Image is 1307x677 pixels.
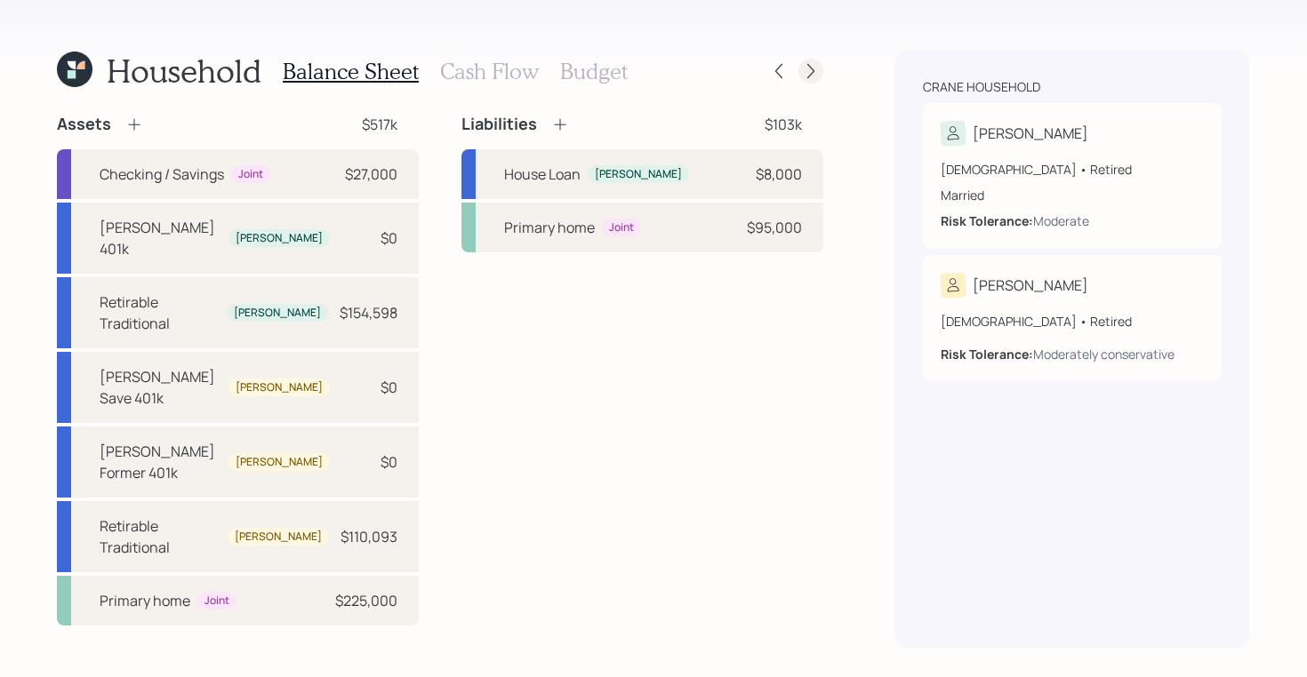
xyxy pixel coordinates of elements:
[340,302,397,323] div: $154,598
[100,515,221,558] div: Retirable Traditional
[973,123,1088,144] div: [PERSON_NAME]
[941,312,1204,331] div: [DEMOGRAPHIC_DATA] • Retired
[461,115,537,134] h4: Liabilities
[440,59,539,84] h3: Cash Flow
[100,366,221,409] div: [PERSON_NAME] Save 401k
[1033,211,1089,230] div: Moderate
[341,526,397,547] div: $110,093
[756,163,802,185] div: $8,000
[57,115,111,134] h4: Assets
[100,291,220,334] div: Retirable Traditional
[381,377,397,398] div: $0
[234,306,321,321] div: [PERSON_NAME]
[765,114,802,135] div: $103k
[100,163,224,185] div: Checking / Savings
[941,212,1033,229] b: Risk Tolerance:
[100,441,221,483] div: [PERSON_NAME] Former 401k
[1033,345,1175,363] div: Moderately conservative
[235,530,322,545] div: [PERSON_NAME]
[236,231,323,246] div: [PERSON_NAME]
[335,590,397,611] div: $225,000
[345,163,397,185] div: $27,000
[504,163,581,185] div: House Loan
[236,380,323,395] div: [PERSON_NAME]
[236,455,323,470] div: [PERSON_NAME]
[381,227,397,249] div: $0
[941,346,1033,362] b: Risk Tolerance:
[100,217,221,259] div: [PERSON_NAME] 401k
[560,59,628,84] h3: Budget
[609,220,634,235] div: Joint
[107,52,261,90] h1: Household
[381,451,397,473] div: $0
[595,167,682,182] div: [PERSON_NAME]
[238,167,263,182] div: Joint
[100,590,190,611] div: Primary home
[747,217,802,238] div: $95,000
[923,78,1040,96] div: Crane household
[973,275,1088,296] div: [PERSON_NAME]
[504,217,595,238] div: Primary home
[283,59,419,84] h3: Balance Sheet
[204,593,229,609] div: Joint
[362,114,397,135] div: $517k
[941,186,1204,204] div: Married
[941,160,1204,179] div: [DEMOGRAPHIC_DATA] • Retired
